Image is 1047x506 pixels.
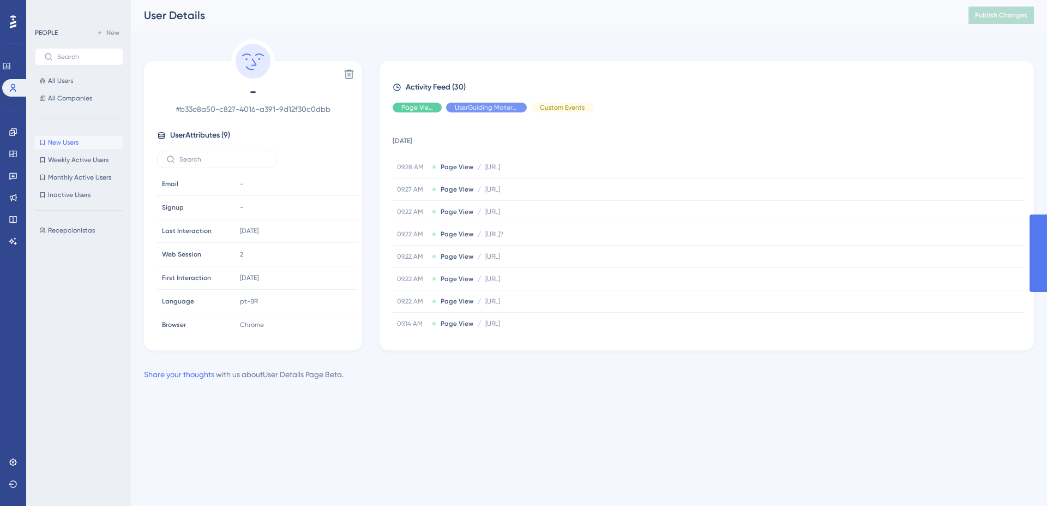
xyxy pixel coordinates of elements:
[144,8,941,23] div: User Details
[485,319,500,328] span: [URL]
[35,136,123,149] button: New Users
[240,297,258,306] span: pt-BR
[170,129,230,142] span: User Attributes ( 9 )
[162,297,194,306] span: Language
[397,297,428,306] span: 09.22 AM
[162,203,184,212] span: Signup
[240,250,243,259] span: 2
[397,319,428,328] span: 09.14 AM
[48,156,109,164] span: Weekly Active Users
[406,81,466,94] span: Activity Feed (30)
[35,171,123,184] button: Monthly Active Users
[240,180,243,188] span: -
[441,252,473,261] span: Page View
[441,319,473,328] span: Page View
[48,226,95,235] span: Recepcionistas
[441,163,473,171] span: Page View
[540,103,585,112] span: Custom Events
[157,103,349,116] span: # b33e8a50-c827-4016-a391-9d12f30c0dbb
[485,252,500,261] span: [URL]
[179,156,268,163] input: Search
[478,319,481,328] span: /
[35,74,123,87] button: All Users
[455,103,518,112] span: UserGuiding Material
[35,28,58,37] div: PEOPLE
[478,230,481,239] span: /
[485,230,503,239] span: [URL]?
[162,250,201,259] span: Web Session
[485,297,500,306] span: [URL]
[106,28,119,37] span: New
[162,180,178,188] span: Email
[485,163,500,171] span: [URL]
[478,163,481,171] span: /
[240,320,264,329] span: Chrome
[478,252,481,261] span: /
[397,252,428,261] span: 09.22 AM
[441,297,473,306] span: Page View
[478,207,481,216] span: /
[485,185,500,194] span: [URL]
[485,207,500,216] span: [URL]
[48,191,91,199] span: Inactive Users
[57,53,114,61] input: Search
[48,76,73,85] span: All Users
[144,368,344,381] div: with us about User Details Page Beta .
[48,138,79,147] span: New Users
[478,275,481,283] span: /
[441,230,473,239] span: Page View
[162,320,186,329] span: Browser
[35,153,123,166] button: Weekly Active Users
[441,185,473,194] span: Page View
[1001,463,1034,496] iframe: UserGuiding AI Assistant Launcher
[144,370,214,379] a: Share your thoughts
[968,7,1034,24] button: Publish Changes
[401,103,433,112] span: Page View
[397,163,428,171] span: 09.28 AM
[35,92,123,105] button: All Companies
[397,207,428,216] span: 09.22 AM
[240,227,258,235] time: [DATE]
[397,185,428,194] span: 09.27 AM
[162,273,211,282] span: First Interaction
[393,121,1024,156] td: [DATE]
[397,275,428,283] span: 09.22 AM
[397,230,428,239] span: 09.22 AM
[48,94,92,103] span: All Companies
[35,188,123,201] button: Inactive Users
[48,173,111,182] span: Monthly Active Users
[441,275,473,283] span: Page View
[93,26,123,39] button: New
[240,274,258,282] time: [DATE]
[478,185,481,194] span: /
[485,275,500,283] span: [URL]
[975,11,1027,20] span: Publish Changes
[441,207,473,216] span: Page View
[35,224,130,237] button: Recepcionistas
[240,203,243,212] span: -
[478,297,481,306] span: /
[157,83,349,100] span: -
[162,227,212,235] span: Last Interaction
